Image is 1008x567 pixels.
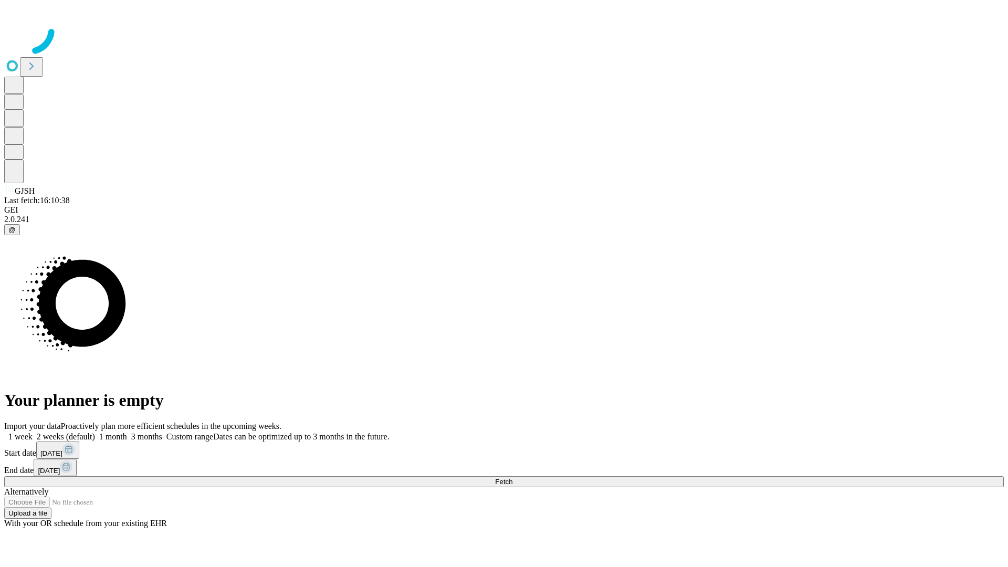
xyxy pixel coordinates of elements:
[34,459,77,476] button: [DATE]
[38,467,60,475] span: [DATE]
[4,391,1004,410] h1: Your planner is empty
[495,478,512,486] span: Fetch
[131,432,162,441] span: 3 months
[37,432,95,441] span: 2 weeks (default)
[4,422,61,430] span: Import your data
[99,432,127,441] span: 1 month
[61,422,281,430] span: Proactively plan more efficient schedules in the upcoming weeks.
[8,432,33,441] span: 1 week
[213,432,389,441] span: Dates can be optimized up to 3 months in the future.
[36,442,79,459] button: [DATE]
[4,205,1004,215] div: GEI
[4,224,20,235] button: @
[4,442,1004,459] div: Start date
[4,196,70,205] span: Last fetch: 16:10:38
[15,186,35,195] span: GJSH
[4,487,48,496] span: Alternatively
[4,519,167,528] span: With your OR schedule from your existing EHR
[4,476,1004,487] button: Fetch
[40,449,62,457] span: [DATE]
[4,508,51,519] button: Upload a file
[166,432,213,441] span: Custom range
[8,226,16,234] span: @
[4,459,1004,476] div: End date
[4,215,1004,224] div: 2.0.241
